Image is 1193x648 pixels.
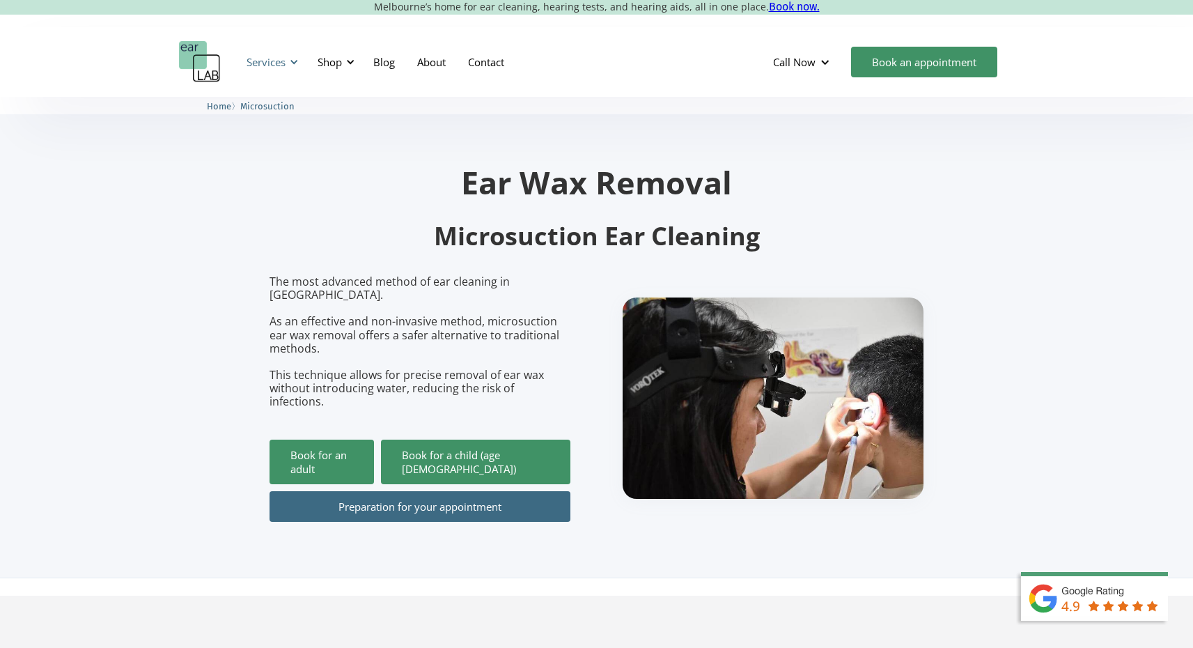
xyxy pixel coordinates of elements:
[851,47,997,77] a: Book an appointment
[270,220,924,253] h2: Microsuction Ear Cleaning
[406,42,457,82] a: About
[207,101,231,111] span: Home
[270,275,570,409] p: The most advanced method of ear cleaning in [GEOGRAPHIC_DATA]. As an effective and non-invasive m...
[247,55,286,69] div: Services
[457,42,515,82] a: Contact
[623,298,923,499] img: boy getting ear checked.
[270,440,374,484] a: Book for an adult
[381,440,570,484] a: Book for a child (age [DEMOGRAPHIC_DATA])
[207,99,240,114] li: 〉
[240,99,295,112] a: Microsuction
[773,55,816,69] div: Call Now
[240,101,295,111] span: Microsuction
[238,41,302,83] div: Services
[270,167,924,198] h1: Ear Wax Removal
[309,41,359,83] div: Shop
[207,99,231,112] a: Home
[179,41,221,83] a: home
[762,41,844,83] div: Call Now
[362,42,406,82] a: Blog
[318,55,342,69] div: Shop
[270,491,570,522] a: Preparation for your appointment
